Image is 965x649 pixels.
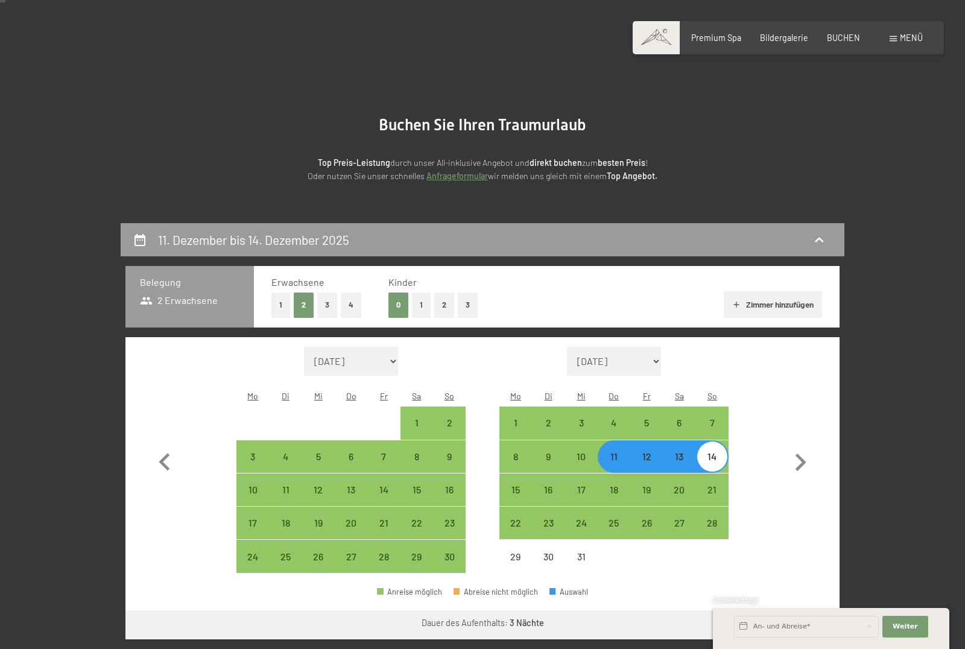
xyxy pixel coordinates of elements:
div: Anreise möglich [269,507,302,539]
a: Anfrageformular [426,171,488,181]
div: Anreise möglich [269,540,302,572]
div: Fri Nov 21 2025 [367,507,400,539]
div: 7 [369,452,399,482]
button: 4 [341,293,361,317]
button: Zimmer hinzufügen [724,291,822,318]
div: Anreise nicht möglich [532,540,565,572]
span: Bildergalerie [760,33,808,43]
abbr: Montag [247,391,258,401]
div: Thu Nov 27 2025 [335,540,367,572]
span: Weiter [893,622,918,632]
div: Anreise möglich [499,473,532,506]
div: 27 [664,518,694,548]
div: Abreise nicht möglich [454,588,538,596]
div: 25 [599,518,629,548]
div: Mon Dec 08 2025 [499,440,532,473]
strong: Top Angebot. [607,171,657,181]
div: Sat Dec 20 2025 [663,473,695,506]
abbr: Sonntag [707,391,717,401]
div: Anreise möglich [630,407,663,439]
div: Thu Dec 18 2025 [598,473,630,506]
div: 2 [533,418,563,448]
div: 5 [631,418,662,448]
div: Anreise möglich [400,440,433,473]
div: Anreise möglich [236,540,269,572]
div: Sat Nov 29 2025 [400,540,433,572]
div: Wed Dec 17 2025 [565,473,597,506]
abbr: Freitag [643,391,651,401]
div: Fri Dec 05 2025 [630,407,663,439]
div: Tue Dec 09 2025 [532,440,565,473]
div: 29 [501,552,531,582]
div: 14 [369,485,399,515]
div: Anreise möglich [400,507,433,539]
a: BUCHEN [827,33,860,43]
strong: direkt buchen [530,157,582,168]
div: 28 [369,552,399,582]
div: Mon Dec 15 2025 [499,473,532,506]
div: Sat Nov 22 2025 [400,507,433,539]
button: 1 [271,293,290,317]
b: 3 Nächte [510,618,544,628]
div: Anreise möglich [302,440,335,473]
div: Anreise möglich [433,473,466,506]
div: Tue Dec 30 2025 [532,540,565,572]
div: 19 [631,485,662,515]
div: Anreise möglich [565,407,597,439]
div: Thu Dec 25 2025 [598,507,630,539]
div: 22 [402,518,432,548]
div: 23 [434,518,464,548]
div: 8 [501,452,531,482]
div: 9 [533,452,563,482]
div: Tue Dec 23 2025 [532,507,565,539]
button: 1 [412,293,431,317]
div: 24 [566,518,596,548]
div: Mon Nov 03 2025 [236,440,269,473]
div: Wed Nov 19 2025 [302,507,335,539]
div: 30 [533,552,563,582]
div: Anreise möglich [367,540,400,572]
div: 20 [336,518,366,548]
div: Thu Dec 11 2025 [598,440,630,473]
button: Vorheriger Monat [147,347,182,574]
span: 2 Erwachsene [140,294,218,307]
div: Anreise möglich [696,440,729,473]
div: Thu Dec 04 2025 [598,407,630,439]
div: 13 [336,485,366,515]
div: Tue Nov 04 2025 [269,440,302,473]
div: 20 [664,485,694,515]
div: Anreise möglich [433,507,466,539]
div: Fri Dec 19 2025 [630,473,663,506]
div: Anreise möglich [302,473,335,506]
div: Anreise möglich [400,540,433,572]
strong: besten Preis [598,157,645,168]
div: Anreise möglich [598,473,630,506]
div: Thu Nov 20 2025 [335,507,367,539]
div: Sat Nov 08 2025 [400,440,433,473]
button: 0 [388,293,408,317]
div: 19 [303,518,334,548]
div: Anreise möglich [696,473,729,506]
button: Weiter [882,616,928,638]
div: Sun Nov 30 2025 [433,540,466,572]
div: Anreise möglich [630,507,663,539]
div: 11 [599,452,629,482]
div: 27 [336,552,366,582]
div: Mon Nov 10 2025 [236,473,269,506]
abbr: Montag [510,391,521,401]
div: Sun Dec 07 2025 [696,407,729,439]
div: 4 [599,418,629,448]
abbr: Mittwoch [314,391,323,401]
div: Anreise möglich [565,440,597,473]
div: 24 [238,552,268,582]
div: 15 [402,485,432,515]
abbr: Dienstag [545,391,552,401]
span: Buchen Sie Ihren Traumurlaub [379,116,586,134]
span: Premium Spa [691,33,741,43]
div: Anreise möglich [367,440,400,473]
abbr: Donnerstag [346,391,356,401]
div: Anreise möglich [433,440,466,473]
div: Sun Dec 21 2025 [696,473,729,506]
button: Nächster Monat [783,347,818,574]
